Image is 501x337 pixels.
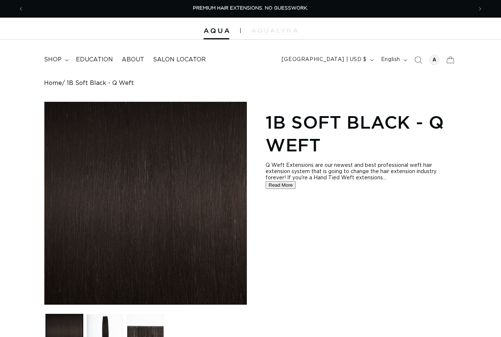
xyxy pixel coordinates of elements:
[13,2,29,16] button: Previous announcement
[381,56,400,64] span: English
[204,28,229,33] img: Aqua Hair Extensions
[252,28,297,33] img: aqualyna.com
[193,6,308,11] span: PREMIUM HAIR EXTENSIONS. NO GUESSWORK.
[149,51,210,68] a: Salon Locator
[44,56,62,64] span: shop
[266,181,296,189] button: Read More
[67,80,134,87] span: 1B Soft Black - Q Weft
[76,56,113,64] span: Education
[44,80,457,87] nav: breadcrumbs
[282,56,367,64] span: [GEOGRAPHIC_DATA] | USD $
[72,51,117,68] a: Education
[44,80,62,87] a: Home
[117,51,149,68] a: About
[410,52,426,68] summary: Search
[472,2,488,16] button: Next announcement
[277,53,377,67] button: [GEOGRAPHIC_DATA] | USD $
[377,53,410,67] button: English
[122,56,144,64] span: About
[153,56,206,64] span: Salon Locator
[40,51,72,68] summary: shop
[266,162,457,181] div: Q Weft Extensions are our newest and best professional weft hair extension system that is going t...
[266,111,457,157] h1: 1B Soft Black - Q Weft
